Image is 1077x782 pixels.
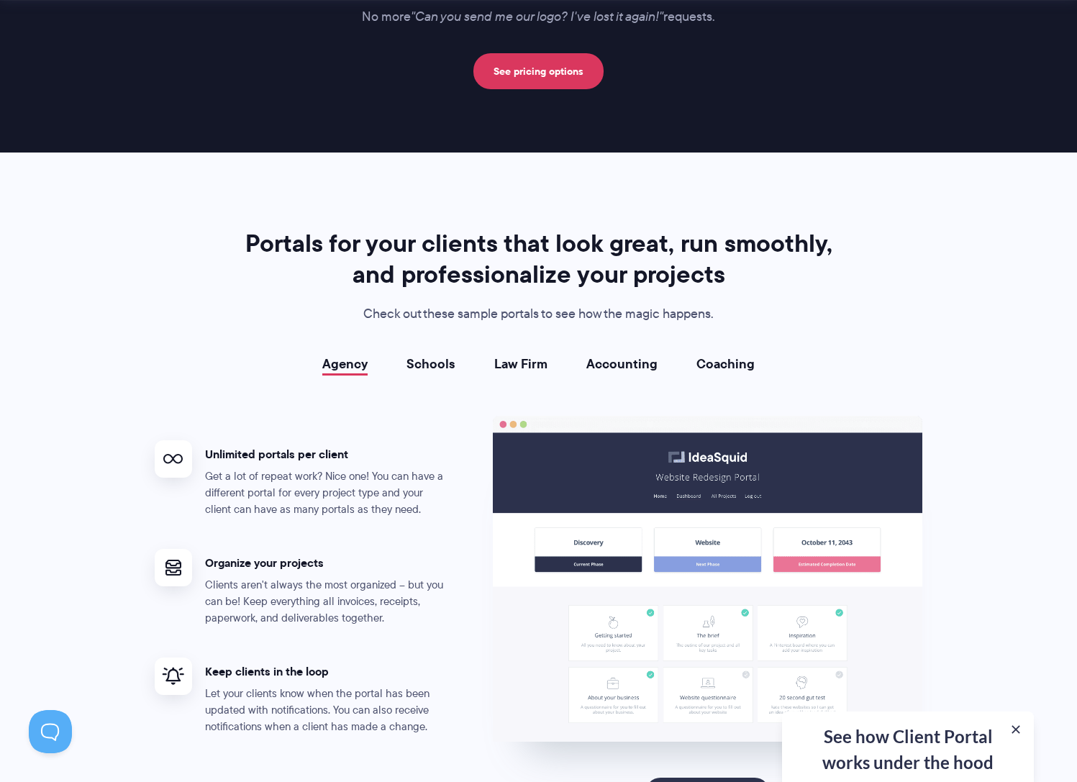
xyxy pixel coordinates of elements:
a: Schools [406,357,455,371]
h4: Organize your projects [205,555,450,570]
a: Accounting [586,357,658,371]
h4: Keep clients in the loop [205,664,450,679]
p: Let your clients know when the portal has been updated with notifications. You can also receive n... [205,686,450,735]
a: Agency [322,357,368,371]
a: See pricing options [473,53,604,89]
h2: Portals for your clients that look great, run smoothly, and professionalize your projects [239,228,839,290]
p: Check out these sample portals to see how the magic happens. [239,304,839,325]
p: No more requests. [304,6,774,28]
p: Clients aren't always the most organized – but you can be! Keep everything all invoices, receipts... [205,577,450,627]
iframe: Toggle Customer Support [29,710,72,753]
h4: Unlimited portals per client [205,447,450,462]
a: Coaching [696,357,755,371]
p: Get a lot of repeat work? Nice one! You can have a different portal for every project type and yo... [205,468,450,518]
i: "Can you send me our logo? I've lost it again!" [411,7,663,26]
a: Law Firm [494,357,547,371]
